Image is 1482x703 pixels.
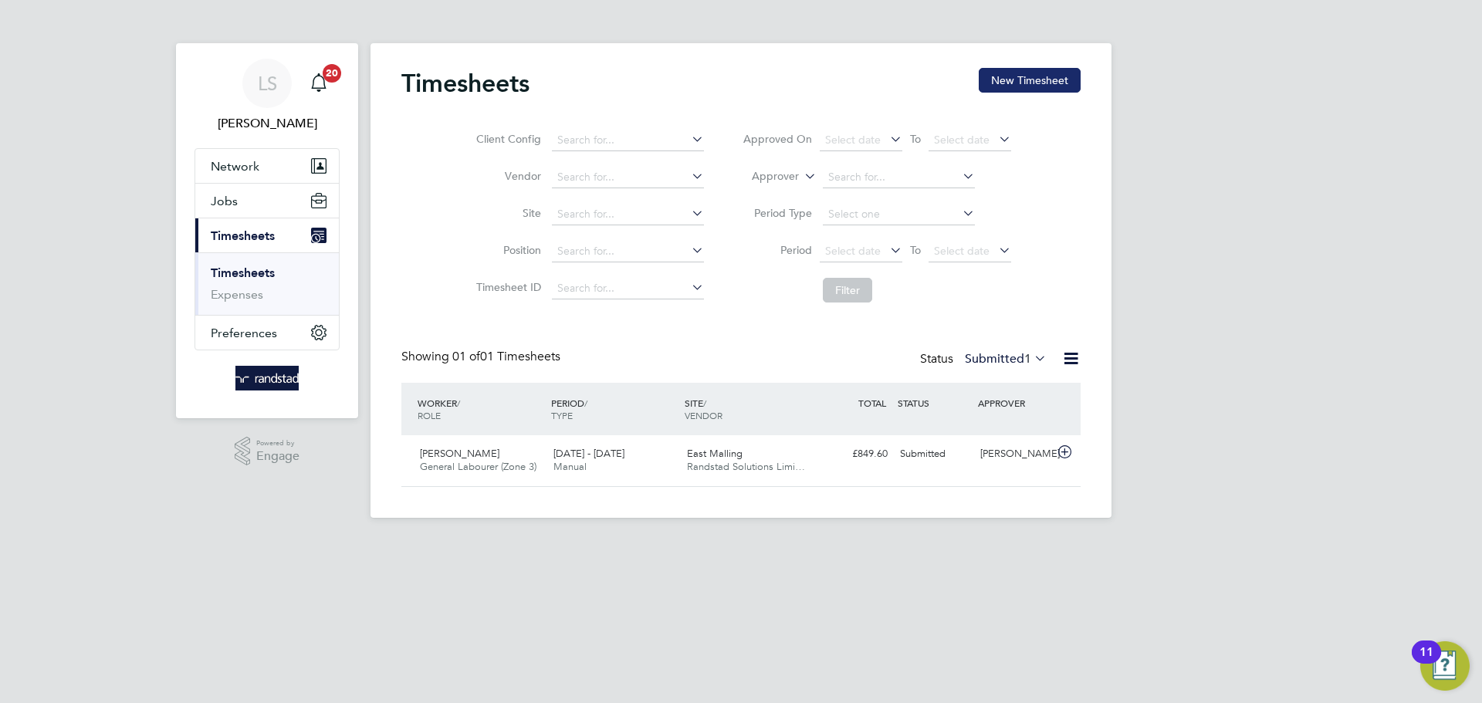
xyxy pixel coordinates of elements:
span: Timesheets [211,228,275,243]
span: [DATE] - [DATE] [553,447,624,460]
a: Go to home page [195,366,340,390]
label: Position [472,243,541,257]
label: Vendor [472,169,541,183]
a: LS[PERSON_NAME] [195,59,340,133]
a: Powered byEngage [235,437,300,466]
button: Timesheets [195,218,339,252]
div: STATUS [894,389,974,417]
button: Preferences [195,316,339,350]
span: Select date [934,244,990,258]
span: East Malling [687,447,743,460]
span: VENDOR [685,409,722,421]
label: Timesheet ID [472,280,541,294]
img: randstad-logo-retina.png [235,366,299,390]
span: [PERSON_NAME] [420,447,499,460]
div: 11 [1419,652,1433,672]
span: TOTAL [858,397,886,409]
label: Approved On [743,132,812,146]
input: Search for... [552,278,704,299]
span: / [584,397,587,409]
span: Preferences [211,326,277,340]
span: Powered by [256,437,299,450]
span: TYPE [551,409,573,421]
span: 1 [1024,351,1031,367]
span: Select date [825,244,881,258]
span: Jobs [211,194,238,208]
button: Network [195,149,339,183]
label: Period [743,243,812,257]
span: / [457,397,460,409]
input: Search for... [552,241,704,262]
span: / [703,397,706,409]
div: Status [920,349,1050,370]
input: Search for... [823,167,975,188]
span: 20 [323,64,341,83]
h2: Timesheets [401,68,530,99]
button: Jobs [195,184,339,218]
span: To [905,129,925,149]
span: ROLE [418,409,441,421]
label: Approver [729,169,799,184]
label: Period Type [743,206,812,220]
span: Network [211,159,259,174]
div: APPROVER [974,389,1054,417]
label: Site [472,206,541,220]
label: Submitted [965,351,1047,367]
span: Lewis Saunders [195,114,340,133]
span: Engage [256,450,299,463]
button: Filter [823,278,872,302]
a: 20 [303,59,334,108]
span: LS [258,73,277,93]
div: PERIOD [547,389,681,429]
nav: Main navigation [176,43,358,418]
span: Select date [825,133,881,147]
button: New Timesheet [979,68,1081,93]
button: Open Resource Center, 11 new notifications [1420,641,1470,691]
span: General Labourer (Zone 3) [420,460,536,473]
label: Client Config [472,132,541,146]
span: Select date [934,133,990,147]
a: Expenses [211,287,263,302]
div: [PERSON_NAME] [974,441,1054,467]
input: Search for... [552,130,704,151]
a: Timesheets [211,265,275,280]
span: Randstad Solutions Limi… [687,460,805,473]
div: WORKER [414,389,547,429]
div: Timesheets [195,252,339,315]
div: SITE [681,389,814,429]
div: Showing [401,349,563,365]
span: Manual [553,460,587,473]
span: 01 of [452,349,480,364]
span: 01 Timesheets [452,349,560,364]
div: Submitted [894,441,974,467]
input: Search for... [552,167,704,188]
span: To [905,240,925,260]
div: £849.60 [814,441,894,467]
input: Select one [823,204,975,225]
input: Search for... [552,204,704,225]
